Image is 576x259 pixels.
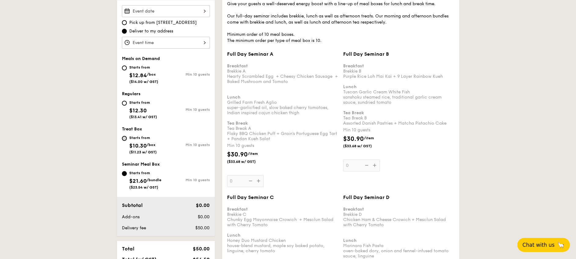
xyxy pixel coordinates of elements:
[227,151,248,158] span: $30.90
[193,246,210,252] span: $50.00
[122,126,142,132] span: Treat Box
[122,20,127,25] input: Pick up from [STREET_ADDRESS]
[196,202,210,208] span: $0.00
[122,246,134,252] span: Total
[129,72,147,79] span: $12.84
[343,207,364,212] b: Breakfast
[129,171,161,175] div: Starts from
[122,162,160,167] span: Seminar Meal Box
[227,159,269,164] span: ($33.68 w/ GST)
[227,63,248,69] b: Breakfast
[147,178,161,182] span: /bundle
[129,107,147,114] span: $12.30
[122,29,127,34] input: Deliver to my address
[129,80,158,84] span: ($14.00 w/ GST)
[227,194,274,200] span: Full Day Seminar C
[198,214,210,220] span: $0.00
[343,84,357,89] b: Lunch
[147,143,156,147] span: /box
[147,72,156,77] span: /box
[122,37,210,49] input: Event time
[166,72,210,77] div: Min 10 guests
[129,20,197,26] span: Pick up from [STREET_ADDRESS]
[343,58,454,126] div: Brekkie B Purple Rice Loh Mai Kai + 9 Layer Rainbow Kueh Tuscan Garlic Cream White Fish sanshoku ...
[227,121,248,126] b: Tea Break
[248,152,258,156] span: /item
[557,241,565,249] span: 🦙
[227,95,240,100] b: Lunch
[343,63,364,69] b: Breakfast
[343,144,385,148] span: ($33.68 w/ GST)
[227,233,240,238] b: Lunch
[122,66,127,70] input: Starts from$12.84/box($14.00 w/ GST)Min 10 guests
[227,207,248,212] b: Breakfast
[129,115,157,119] span: ($13.41 w/ GST)
[122,225,146,231] span: Delivery fee
[343,238,357,243] b: Lunch
[227,143,338,149] div: Min 10 guests
[122,202,143,208] span: Subtotal
[195,225,210,231] span: $50.00
[122,171,127,176] input: Starts from$21.60/bundle($23.54 w/ GST)Min 10 guests
[122,214,140,220] span: Add-ons
[364,136,374,140] span: /item
[129,150,157,154] span: ($11.23 w/ GST)
[129,28,173,34] span: Deliver to my address
[343,135,364,143] span: $30.90
[129,178,147,184] span: $21.60
[129,142,147,149] span: $10.30
[166,107,210,112] div: Min 10 guests
[122,136,127,141] input: Starts from$10.30/box($11.23 w/ GST)Min 10 guests
[166,143,210,147] div: Min 10 guests
[343,194,389,200] span: Full Day Seminar D
[166,178,210,182] div: Min 10 guests
[122,5,210,17] input: Event date
[122,101,127,106] input: Starts from$12.30($13.41 w/ GST)Min 10 guests
[122,91,141,96] span: Regulars
[343,110,364,115] b: Tea Break
[129,100,157,105] div: Starts from
[523,242,555,248] span: Chat with us
[227,1,454,44] div: Give your guests a well-deserved energy boost with a line-up of meal boxes for lunch and break ti...
[227,58,338,141] div: Brekkie A Hearty Scrambled Egg + Cheesy Chicken Sausage + Baked Mushroom and Tomato Grilled Farm ...
[227,51,273,57] span: Full Day Seminar A
[517,238,570,252] button: Chat with us🦙
[122,56,160,61] span: Meals on Demand
[129,135,157,140] div: Starts from
[343,127,454,133] div: Min 10 guests
[343,51,389,57] span: Full Day Seminar B
[129,65,158,70] div: Starts from
[129,185,158,190] span: ($23.54 w/ GST)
